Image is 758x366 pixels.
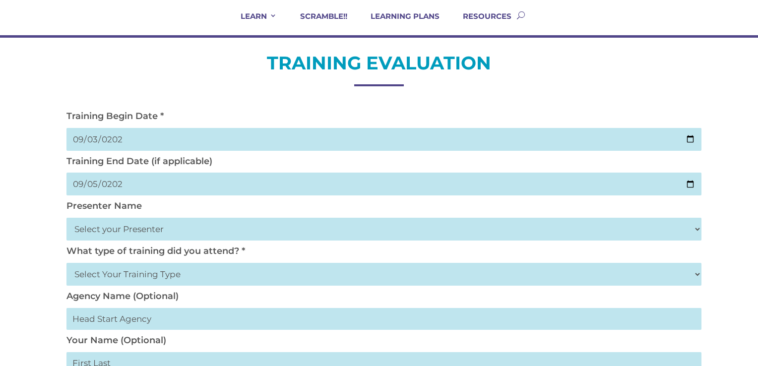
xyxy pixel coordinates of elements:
a: RESOURCES [450,11,511,35]
label: Presenter Name [66,200,142,211]
label: Your Name (Optional) [66,335,166,346]
label: Training End Date (if applicable) [66,156,212,167]
input: Head Start Agency [66,308,701,330]
h2: TRAINING EVALUATION [62,51,696,80]
iframe: Chat Widget [708,318,758,366]
a: LEARN [228,11,277,35]
a: SCRAMBLE!! [288,11,347,35]
label: Training Begin Date * [66,111,164,122]
a: LEARNING PLANS [358,11,440,35]
label: What type of training did you attend? * [66,245,245,256]
label: Agency Name (Optional) [66,291,179,302]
